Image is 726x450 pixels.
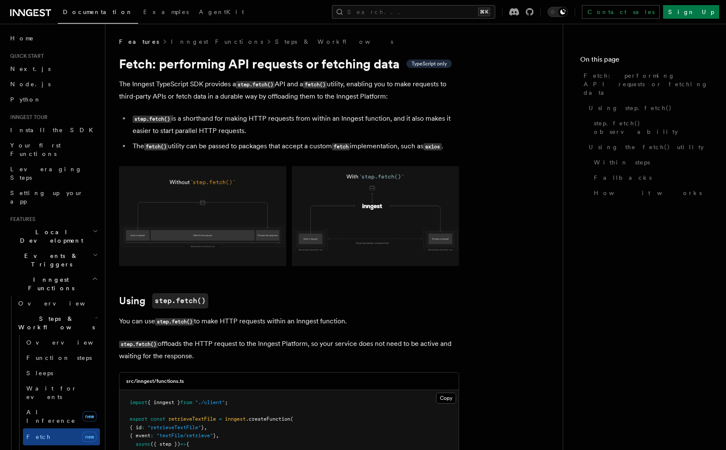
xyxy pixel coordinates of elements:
p: You can use to make HTTP requests within an Inngest function. [119,315,459,328]
span: Python [10,96,41,103]
span: "textFile/retrieve" [156,433,213,439]
code: step.fetch() [119,341,158,348]
span: Features [119,37,159,46]
span: { [186,441,189,447]
span: = [219,416,222,422]
code: step.fetch() [155,318,194,325]
span: new [82,411,96,422]
code: axios [423,143,441,150]
span: async [136,441,150,447]
a: Fallbacks [590,170,709,185]
span: Node.js [10,81,51,88]
span: Using step.fetch() [589,104,672,112]
code: step.fetch() [236,81,275,88]
kbd: ⌘K [478,8,490,16]
a: AgentKit [194,3,249,23]
a: Documentation [58,3,138,24]
span: ; [225,399,228,405]
span: Sleeps [26,370,53,376]
span: import [130,399,147,405]
span: : [142,425,145,430]
span: Local Development [7,228,93,245]
span: AI Inference [26,409,76,424]
span: Within steps [594,158,650,167]
span: Steps & Workflows [15,314,95,331]
button: Search...⌘K [332,5,495,19]
span: export [130,416,147,422]
span: "./client" [195,399,225,405]
span: const [150,416,165,422]
span: inngest [225,416,246,422]
span: : [150,433,153,439]
a: Using the fetch() utility [585,139,709,155]
a: Inngest Functions [171,37,263,46]
span: { inngest } [147,399,180,405]
a: Home [7,31,100,46]
a: Wait for events [23,381,100,405]
a: Install the SDK [7,122,100,138]
a: Leveraging Steps [7,161,100,185]
a: Sign Up [663,5,719,19]
a: Contact sales [582,5,660,19]
a: Fetchnew [23,428,100,445]
span: { event [130,433,150,439]
span: Fetch: performing API requests or fetching data [584,71,709,97]
a: step.fetch() observability [590,116,709,139]
span: Overview [18,300,106,307]
button: Local Development [7,224,100,248]
span: Features [7,216,35,223]
span: ({ step }) [150,441,180,447]
span: , [216,433,219,439]
button: Inngest Functions [7,272,100,296]
span: Overview [26,339,114,346]
span: Fallbacks [594,173,652,182]
span: Setting up your app [10,190,83,205]
a: Fetch: performing API requests or fetching data [580,68,709,100]
a: Steps & Workflows [275,37,393,46]
h4: On this page [580,54,709,68]
a: Sleeps [23,365,100,381]
span: Using the fetch() utility [589,143,704,151]
a: Overview [23,335,100,350]
li: is a shorthand for making HTTP requests from within an Inngest function, and it also makes it eas... [130,113,459,137]
span: Function steps [26,354,92,361]
a: Examples [138,3,194,23]
a: Using step.fetch() [585,100,709,116]
a: Your first Functions [7,138,100,161]
img: Using Fetch offloads the HTTP request to the Inngest Platform [119,166,459,266]
span: Inngest Functions [7,275,92,292]
p: offloads the HTTP request to the Inngest Platform, so your service does not need to be active and... [119,338,459,362]
span: Inngest tour [7,114,48,121]
a: AI Inferencenew [23,405,100,428]
a: Overview [15,296,100,311]
a: Within steps [590,155,709,170]
button: Events & Triggers [7,248,100,272]
span: Install the SDK [10,127,98,133]
span: } [213,433,216,439]
span: } [201,425,204,430]
span: TypeScript only [411,60,447,67]
h3: src/inngest/functions.ts [126,378,184,385]
code: step.fetch() [133,116,171,123]
span: { id [130,425,142,430]
a: Setting up your app [7,185,100,209]
a: Node.js [7,76,100,92]
span: => [180,441,186,447]
code: fetch() [303,81,327,88]
span: step.fetch() observability [594,119,709,136]
span: "retrieveTextFile" [147,425,201,430]
a: Usingstep.fetch() [119,293,208,308]
li: The utility can be passed to packages that accept a custom implementation, such as . [130,140,459,153]
code: fetch() [144,143,168,150]
button: Steps & Workflows [15,311,100,335]
code: fetch [332,143,350,150]
button: Copy [436,393,456,404]
span: Fetch [26,433,51,440]
a: Next.js [7,61,100,76]
span: , [204,425,207,430]
p: The Inngest TypeScript SDK provides a API and a utility, enabling you to make requests to third-p... [119,78,459,102]
a: How it works [590,185,709,201]
span: Documentation [63,8,133,15]
span: Events & Triggers [7,252,93,269]
span: Home [10,34,34,42]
